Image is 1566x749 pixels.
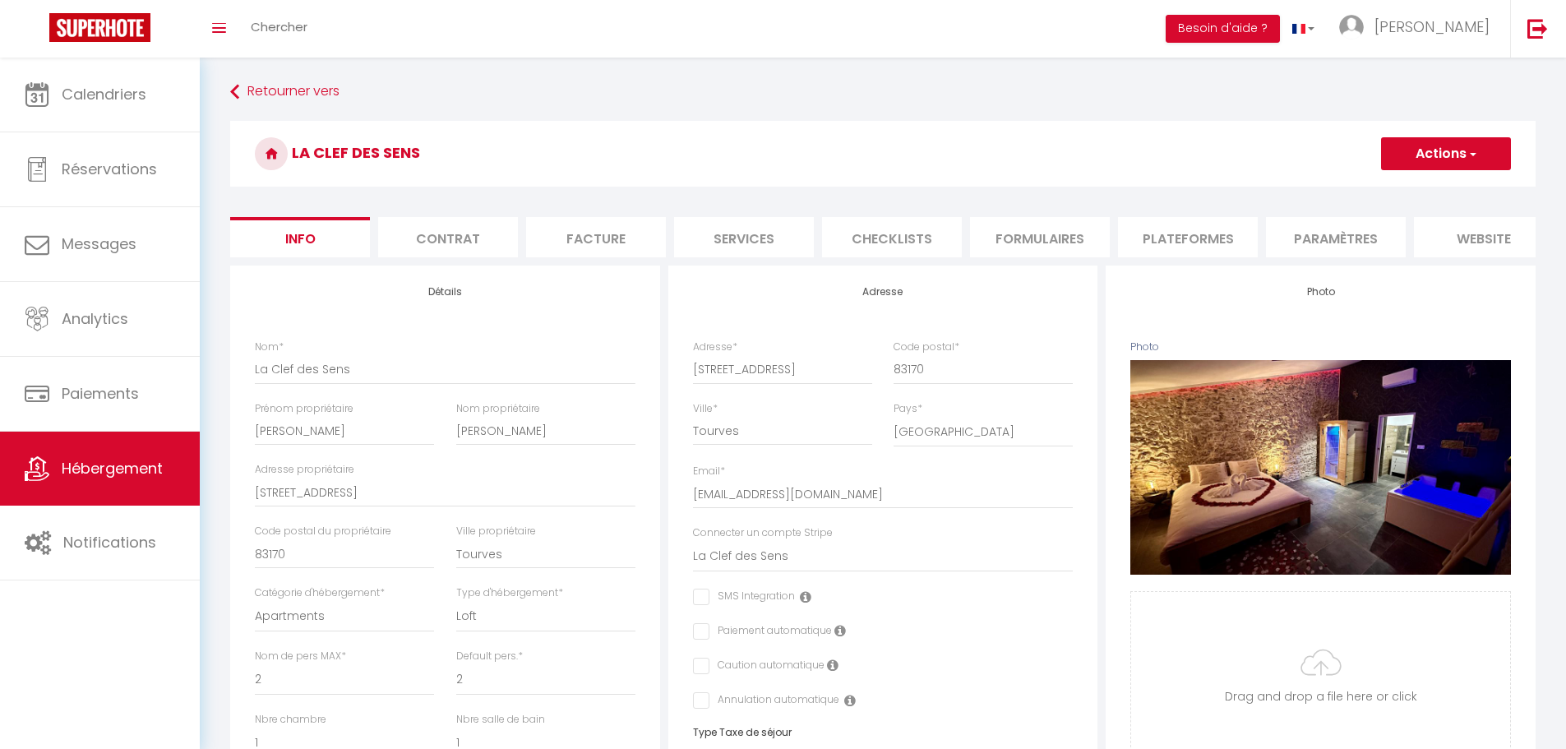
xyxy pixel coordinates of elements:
li: Info [230,217,370,257]
label: Nom [255,340,284,355]
label: Code postal du propriétaire [255,524,391,539]
label: Email [693,464,725,479]
li: Formulaires [970,217,1110,257]
label: Nbre salle de bain [456,712,545,728]
label: Caution automatique [709,658,825,676]
label: Ville [693,401,718,417]
img: Super Booking [49,13,150,42]
span: Paiements [62,383,139,404]
h4: Détails [255,286,635,298]
label: Nbre chambre [255,712,326,728]
a: Retourner vers [230,77,1536,107]
li: Contrat [378,217,518,257]
span: Notifications [63,532,156,553]
label: Type d'hébergement [456,585,563,601]
span: [PERSON_NAME] [1374,16,1490,37]
li: Paramètres [1266,217,1406,257]
button: Actions [1381,137,1511,170]
span: Messages [62,233,136,254]
span: Réservations [62,159,157,179]
label: Nom propriétaire [456,401,540,417]
label: Photo [1130,340,1159,355]
label: Adresse [693,340,737,355]
img: ... [1339,15,1364,39]
label: Prénom propriétaire [255,401,353,417]
img: logout [1527,18,1548,39]
li: Plateformes [1118,217,1258,257]
h4: Photo [1130,286,1511,298]
button: Besoin d'aide ? [1166,15,1280,43]
h4: Adresse [693,286,1074,298]
label: Code postal [894,340,959,355]
label: Adresse propriétaire [255,462,354,478]
li: Checklists [822,217,962,257]
li: website [1414,217,1554,257]
span: Calendriers [62,84,146,104]
li: Services [674,217,814,257]
label: Pays [894,401,922,417]
label: Paiement automatique [709,623,832,641]
span: Hébergement [62,458,163,479]
label: Connecter un compte Stripe [693,525,833,541]
li: Facture [526,217,666,257]
label: Nom de pers MAX [255,649,346,664]
label: Catégorie d'hébergement [255,585,385,601]
span: Chercher [251,18,307,35]
h6: Type Taxe de séjour [693,727,1074,738]
label: Ville propriétaire [456,524,536,539]
span: Analytics [62,308,128,329]
h3: La Clef des Sens [230,121,1536,187]
label: Default pers. [456,649,523,664]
